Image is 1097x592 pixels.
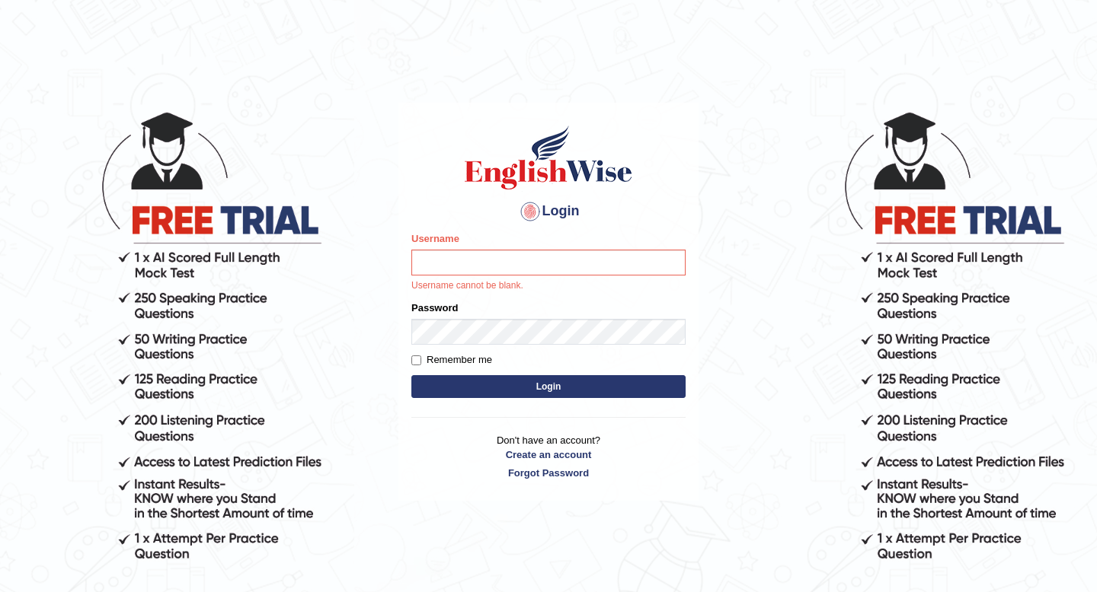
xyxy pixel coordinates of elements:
p: Don't have an account? [411,433,686,480]
label: Password [411,301,458,315]
button: Login [411,375,686,398]
img: Logo of English Wise sign in for intelligent practice with AI [462,123,635,192]
a: Forgot Password [411,466,686,480]
h4: Login [411,199,686,224]
input: Remember me [411,355,421,365]
label: Username [411,231,459,246]
a: Create an account [411,447,686,462]
p: Username cannot be blank. [411,279,686,293]
label: Remember me [411,352,492,368]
